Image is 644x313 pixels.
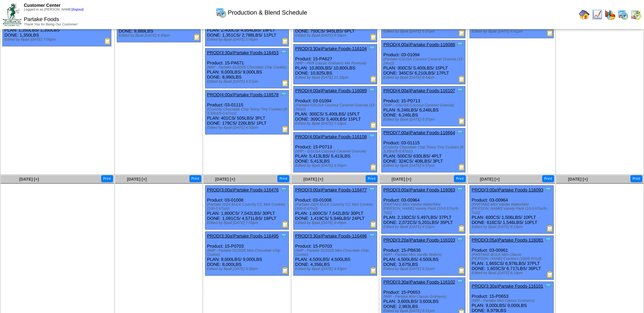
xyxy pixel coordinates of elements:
[293,44,377,84] div: Product: 15-PA627 PLAN: 10,800LBS / 10,800LBS DONE: 10,825LBS
[207,80,289,84] div: Edited by Bpali [DATE] 4:57pm
[4,38,111,42] div: Edited by Bpali [DATE] 7:00pm
[383,88,455,93] a: PROD(4:00a)Partake Foods-116107
[215,177,235,182] span: [DATE] [+]
[119,34,201,38] div: Edited by Bpali [DATE] 6:46pm
[618,9,628,20] img: calendarprod.gif
[295,249,377,257] div: (WIP - Partake 01/2025 Mini Chocolate Chip Cookie)
[392,177,411,182] a: [DATE] [+]
[630,175,642,182] button: Print
[458,29,465,36] img: Production Report
[370,267,377,274] img: Production Report
[383,164,465,168] div: Edited by Bpali [DATE] 6:37pm
[24,23,78,26] span: Thank You for Being Our Customer!
[630,9,641,20] img: calendarinout.gif
[369,133,375,140] img: Tooltip
[458,267,465,274] img: Production Report
[383,225,465,229] div: Edited by Bpali [DATE] 4:53pm
[547,225,553,232] img: Production Report
[383,203,465,215] div: (PARTAKE-Mini Vanilla Wafer/Mini [PERSON_NAME] Variety Pack (10-0.67oz/6-7oz))
[295,103,377,111] div: (Partake-GSUSA Coconut Caramel Granola (12-24oz))
[205,90,289,134] div: Product: 03-01115 PLAN: 401CS / 505LBS / 3PLT DONE: 179CS / 226LBS / 1PLT
[295,149,377,153] div: (WIP – GSUSA Coconut Caramel Granola)
[295,122,377,126] div: Edited by Bpali [DATE] 7:18pm
[458,225,465,232] img: Production Report
[295,88,367,93] a: PROD(4:00a)Partake Foods-116089
[382,40,465,84] div: Product: 03-01094 PLAN: 300CS / 5,400LBS / 15PLT DONE: 345CS / 6,210LBS / 17PLT
[454,175,466,182] button: Print
[542,175,554,182] button: Print
[458,76,465,82] img: Production Report
[579,9,590,20] img: home.gif
[216,7,226,18] img: calendarprod.gif
[592,9,603,20] img: line_graph.gif
[19,177,39,182] a: [DATE] [+]
[383,118,465,122] div: Edited by Bpali [DATE] 8:37pm
[457,278,463,285] img: Tooltip
[280,232,287,239] img: Tooltip
[207,92,279,97] a: PROD(4:00a)Partake Foods-116578
[547,29,553,36] img: Production Report
[282,267,289,274] img: Production Report
[383,295,465,299] div: (WIP - Partake Mini Classic Grahams)
[369,87,375,94] img: Tooltip
[366,175,378,182] button: Print
[457,87,463,94] img: Tooltip
[207,126,289,130] div: Edited by Bpali [DATE] 4:50pm
[207,38,289,42] div: Edited by Bpali [DATE] 2:55pm
[480,177,499,182] a: [DATE] [+]
[295,134,367,139] a: PROD(4:00a)Partake Foods-116108
[280,91,287,98] img: Tooltip
[383,57,465,65] div: (Partake-GSUSA Coconut Caramel Granola (12-24oz))
[295,61,377,65] div: (WIP - PAR Classic Grahams Mix Formula)
[295,203,377,211] div: (Partake 2024 BULK Crunchy CC Mini Cookies (100-0.67oz))
[295,187,367,192] a: PROD(3:00a)Partake Foods-116477
[228,9,307,16] span: Production & Blend Schedule
[295,34,377,38] div: Edited by Bpali [DATE] 6:36pm
[382,186,465,234] div: Product: 03-00964 PLAN: 2,190CS / 5,497LBS / 37PLT DONE: 2,072CS / 5,201LBS / 35PLT
[547,271,553,278] img: Production Report
[295,46,367,51] a: PROD(3:30a)Partake Foods-116104
[472,284,543,289] a: PROD(3:30a)Partake Foods-116101
[383,237,455,243] a: PROD(3:20a)Partake Foods-116103
[370,122,377,128] img: Production Report
[293,232,377,276] div: Product: 15-P0703 PLAN: 4,500LBS / 4,500LBS DONE: 4,356LBS
[303,177,323,182] a: [DATE] [+]
[470,186,554,234] div: Product: 03-00964 PLAN: 600CS / 1,506LBS / 10PLT DONE: 616CS / 1,546LBS / 10PLT
[295,233,367,238] a: PROD(3:30a)Partake Foods-116496
[207,233,279,238] a: PROD(3:30a)Partake Foods-116495
[383,253,465,257] div: (WIP - Partake Mini Vanilla Wafers)
[458,164,465,170] img: Production Report
[127,177,147,182] a: [DATE] [+]
[545,186,552,193] img: Tooltip
[207,267,289,271] div: Edited by Bpali [DATE] 6:30pm
[207,221,289,225] div: Edited by Bpali [DATE] 7:03pm
[383,103,465,107] div: (WIP – GSUSA Coconut Caramel Granola)
[207,249,289,257] div: (WIP - Partake 01/2025 Mini Chocolate Chip Cookie)
[382,236,465,276] div: Product: 15-PB636 PLAN: 4,500LBS / 4,500LBS DONE: 3,675LBS
[568,177,588,182] span: [DATE] [+]
[295,221,377,225] div: Edited by Bpali [DATE] 9:49pm
[280,186,287,193] img: Tooltip
[205,186,289,230] div: Product: 03-01008 PLAN: 1,800CS / 7,542LBS / 30PLT DONE: 1,091CS / 4,571LBS / 18PLT
[205,232,289,276] div: Product: 15-P0703 PLAN: 9,000LBS / 9,000LBS DONE: 8,000LBS
[472,187,543,192] a: PROD(3:00a)Partake Foods-116093
[545,283,552,289] img: Tooltip
[295,267,377,271] div: Edited by Bpali [DATE] 4:43pm
[383,145,465,153] div: (Crunchy Chocolate Chip Teeny Tiny Cookies (6-3.35oz/5-0.67oz))
[470,236,554,280] div: Product: 03-00961 PLAN: 1,665CS / 6,976LBS / 37PLT DONE: 1,603CS / 6,717LBS / 36PLT
[189,175,201,182] button: Print
[282,221,289,228] img: Production Report
[101,175,113,182] button: Print
[293,186,377,230] div: Product: 03-01008 PLAN: 1,800CS / 7,542LBS / 30PLT DONE: 1,419CS / 5,946LBS / 24PLT
[282,80,289,86] img: Production Report
[457,129,463,136] img: Tooltip
[293,86,377,130] div: Product: 03-01094 PLAN: 300CS / 5,400LBS / 15PLT DONE: 300CS / 5,400LBS / 15PLT
[205,48,289,88] div: Product: 15-PA671 PLAN: 9,000LBS / 9,000LBS DONE: 8,990LBS
[457,186,463,193] img: Tooltip
[277,175,289,182] button: Print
